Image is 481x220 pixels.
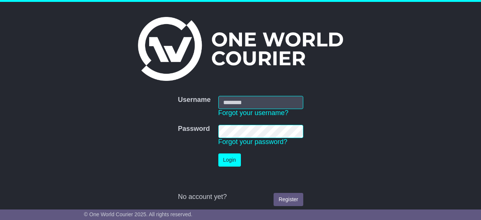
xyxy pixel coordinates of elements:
label: Password [178,125,210,133]
div: No account yet? [178,193,303,201]
button: Login [218,153,241,167]
img: One World [138,17,343,81]
span: © One World Courier 2025. All rights reserved. [84,211,192,217]
a: Forgot your username? [218,109,289,117]
a: Register [274,193,303,206]
a: Forgot your password? [218,138,287,146]
label: Username [178,96,210,104]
